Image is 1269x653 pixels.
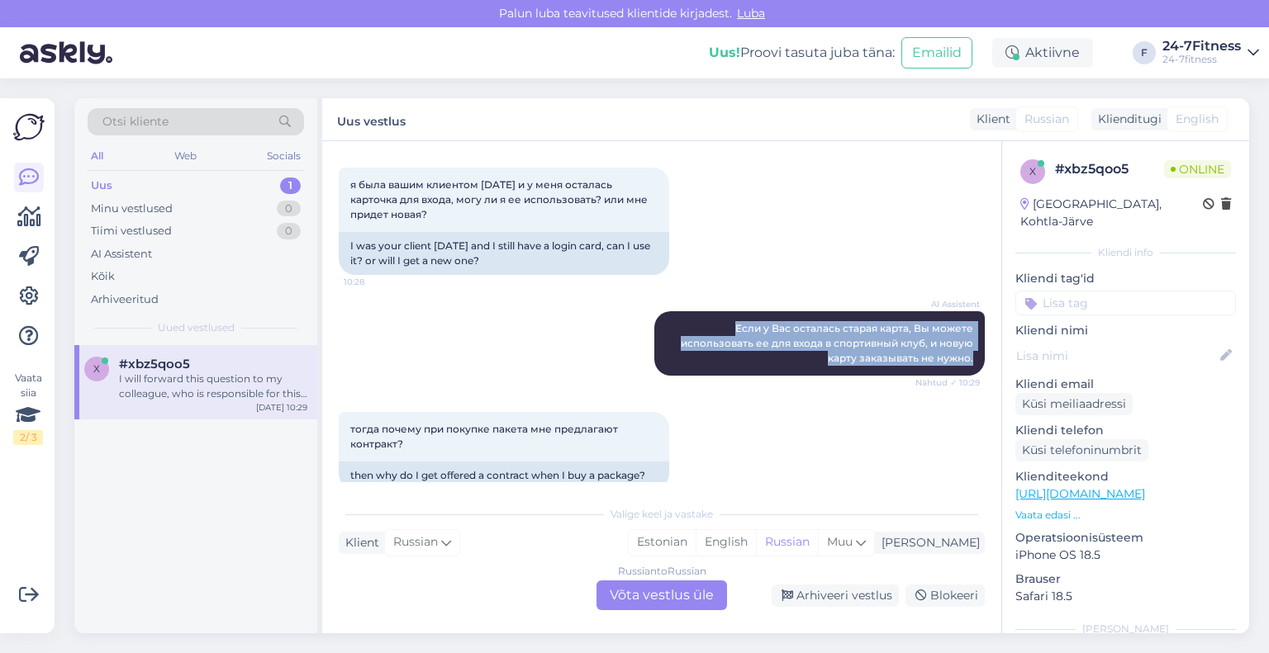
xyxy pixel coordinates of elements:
input: Lisa tag [1015,291,1236,315]
span: Uued vestlused [158,320,235,335]
span: AI Assistent [918,298,980,310]
div: Web [171,145,200,167]
div: Klienditugi [1091,111,1162,128]
p: Safari 18.5 [1015,588,1236,605]
span: x [93,362,100,375]
span: Muu [827,534,853,549]
p: Kliendi tag'id [1015,270,1236,287]
span: Luba [732,6,770,21]
span: Если у Вас осталась старая карта, Вы можете использовать ее для входа в спортивный клуб, и новую ... [681,322,976,364]
div: Arhiveeri vestlus [772,584,899,607]
div: then why do I get offered a contract when I buy a package? [339,461,669,490]
p: Klienditeekond [1015,468,1236,485]
div: Minu vestlused [91,201,173,217]
span: Russian [393,533,438,551]
p: Kliendi telefon [1015,422,1236,439]
div: Uus [91,177,112,194]
div: 24-7fitness [1162,53,1241,66]
input: Lisa nimi [1016,347,1217,365]
div: Socials [264,145,304,167]
div: Võta vestlus üle [596,580,727,610]
div: Valige keel ja vastake [339,507,985,522]
div: [PERSON_NAME] [1015,622,1236,636]
div: I will forward this question to my colleague, who is responsible for this. The reply will be here... [119,371,307,401]
span: Online [1164,160,1231,178]
span: я была вашим клиентом [DATE] и у меня осталась карточка для входа, могу ли я ее использовать? или... [350,178,650,220]
div: Kõik [91,268,115,285]
div: Küsi telefoninumbrit [1015,439,1148,461]
div: AI Assistent [91,246,152,263]
p: Operatsioonisüsteem [1015,529,1236,547]
p: Brauser [1015,570,1236,588]
div: Russian [756,530,818,555]
p: iPhone OS 18.5 [1015,547,1236,564]
div: # xbz5qoo5 [1055,159,1164,179]
div: Klient [970,111,1010,128]
div: Vaata siia [13,371,43,445]
div: [DATE] 10:29 [256,401,307,414]
div: 0 [277,201,301,217]
p: Vaata edasi ... [1015,508,1236,523]
div: Blokeeri [905,584,985,607]
div: F [1133,41,1156,64]
span: English [1176,111,1219,128]
span: Russian [1024,111,1069,128]
div: Küsi meiliaadressi [1015,393,1133,415]
span: Nähtud ✓ 10:29 [915,376,980,389]
div: 1 [280,177,301,194]
div: 24-7Fitness [1162,40,1241,53]
div: 0 [277,223,301,239]
div: All [88,145,107,167]
span: 10:28 [344,276,406,288]
p: Kliendi nimi [1015,322,1236,339]
b: Uus! [709,45,740,60]
span: Otsi kliente [102,113,169,130]
div: [GEOGRAPHIC_DATA], Kohtla-Järve [1020,196,1203,230]
div: Estonian [629,530,696,555]
div: Aktiivne [992,38,1093,68]
div: Arhiveeritud [91,291,159,308]
div: [PERSON_NAME] [875,534,980,551]
span: #xbz5qoo5 [119,357,190,371]
a: 24-7Fitness24-7fitness [1162,40,1259,66]
span: тогда почему при покупке пакета мне предлагают контракт? [350,423,620,450]
div: Kliendi info [1015,245,1236,260]
div: Tiimi vestlused [91,223,172,239]
p: Kliendi email [1015,376,1236,393]
div: I was your client [DATE] and I still have a login card, can I use it? or will I get a new one? [339,232,669,275]
div: Russian to Russian [618,564,706,579]
img: Askly Logo [13,111,45,143]
div: Klient [339,534,379,551]
div: English [696,530,756,555]
button: Emailid [901,37,972,69]
div: 2 / 3 [13,430,43,445]
span: x [1029,165,1036,177]
label: Uus vestlus [337,108,406,130]
div: Proovi tasuta juba täna: [709,43,895,63]
a: [URL][DOMAIN_NAME] [1015,486,1145,501]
